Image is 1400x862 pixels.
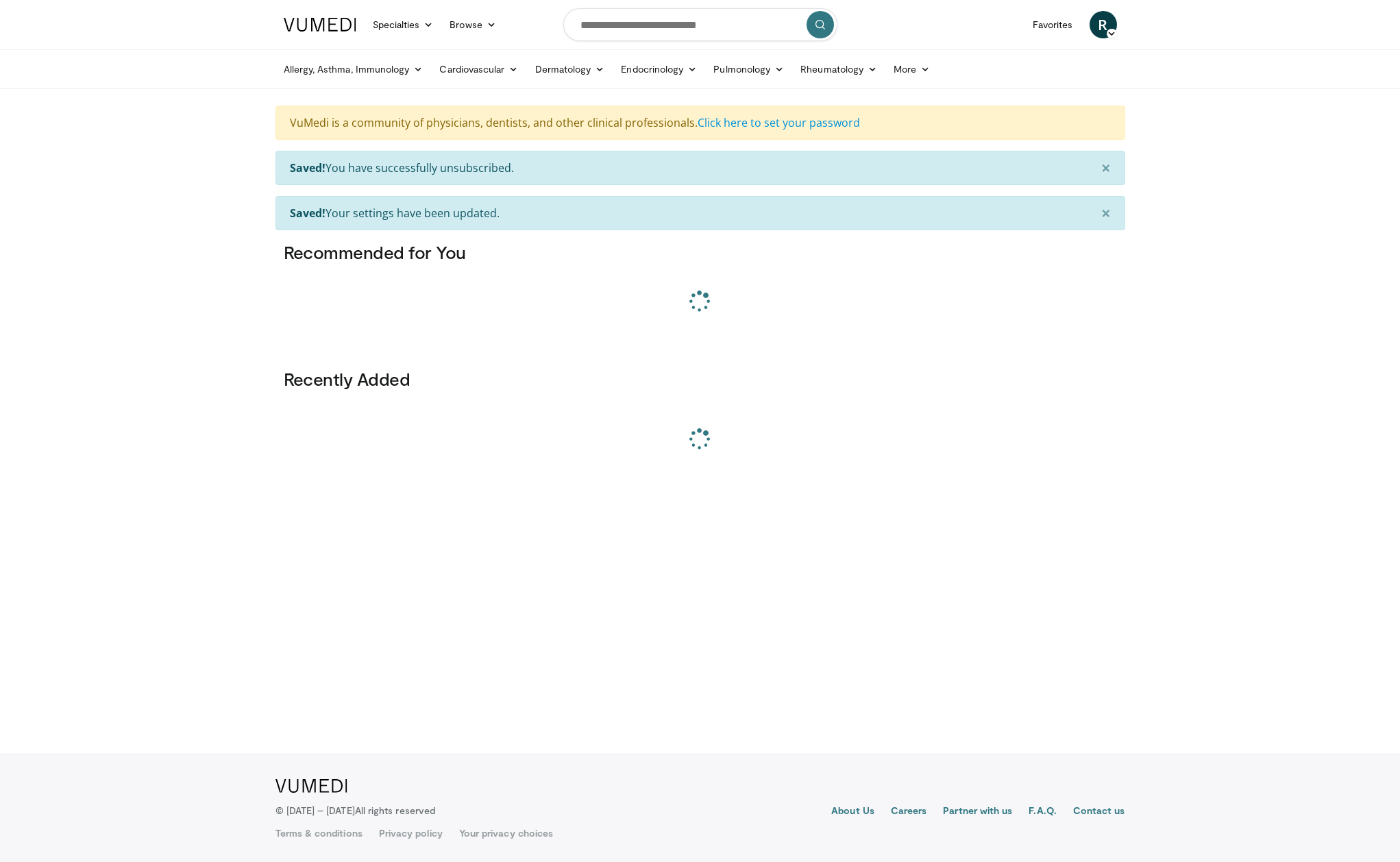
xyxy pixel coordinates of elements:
a: Browse [441,11,504,38]
a: Rheumatology [792,56,885,83]
h3: Recently Added [284,368,1117,390]
a: Privacy policy [379,826,443,840]
a: About Us [831,804,874,820]
a: Pulmonology [705,56,792,83]
button: × [1088,197,1125,230]
a: Partner with us [943,804,1012,820]
img: VuMedi Logo [284,18,356,32]
a: More [885,56,938,83]
a: Careers [891,804,927,820]
a: F.A.Q. [1029,804,1056,820]
a: Allergy, Asthma, Immunology [275,56,432,83]
a: R [1090,11,1117,38]
p: © [DATE] – [DATE] [275,804,436,817]
div: VuMedi is a community of physicians, dentists, and other clinical professionals. [275,106,1125,140]
button: × [1088,151,1125,184]
span: All rights reserved [355,804,435,816]
h3: Recommended for You [284,241,1117,263]
a: Contact us [1073,804,1125,820]
a: Specialties [365,11,442,38]
strong: Saved! [290,160,326,175]
a: Terms & conditions [275,826,363,840]
input: Search topics, interventions [563,8,837,41]
img: VuMedi Logo [275,779,347,793]
div: Your settings have been updated. [275,196,1125,230]
a: Click here to set your password [698,115,860,130]
a: Dermatology [527,56,613,83]
a: Your privacy choices [459,826,553,840]
a: Favorites [1024,11,1081,38]
a: Cardiovascular [431,56,526,83]
a: Endocrinology [613,56,705,83]
strong: Saved! [290,206,326,221]
div: You have successfully unsubscribed. [275,151,1125,185]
